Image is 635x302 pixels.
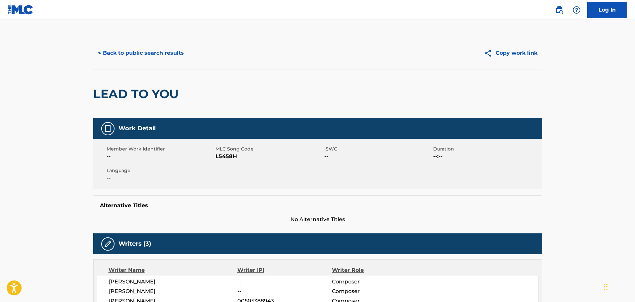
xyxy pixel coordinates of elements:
[237,287,332,295] span: --
[332,278,418,286] span: Composer
[553,3,566,17] a: Public Search
[324,152,432,160] span: --
[433,152,540,160] span: --:--
[215,152,323,160] span: L5458H
[237,278,332,286] span: --
[109,266,238,274] div: Writer Name
[570,3,583,17] div: Help
[332,287,418,295] span: Composer
[602,270,635,302] iframe: Chat Widget
[573,6,581,14] img: help
[93,45,189,61] button: < Back to public search results
[604,277,608,297] div: Drag
[119,240,151,248] h5: Writers (3)
[433,146,540,152] span: Duration
[107,146,214,152] span: Member Work Identifier
[587,2,627,18] a: Log In
[93,215,542,223] span: No Alternative Titles
[107,152,214,160] span: --
[107,174,214,182] span: --
[104,240,112,248] img: Writers
[215,146,323,152] span: MLC Song Code
[8,5,34,15] img: MLC Logo
[484,49,496,57] img: Copy work link
[93,87,182,101] h2: LEAD TO YOU
[109,278,238,286] span: [PERSON_NAME]
[479,45,542,61] button: Copy work link
[324,146,432,152] span: ISWC
[119,125,156,132] h5: Work Detail
[100,202,535,209] h5: Alternative Titles
[555,6,563,14] img: search
[109,287,238,295] span: [PERSON_NAME]
[107,167,214,174] span: Language
[332,266,418,274] div: Writer Role
[237,266,332,274] div: Writer IPI
[104,125,112,133] img: Work Detail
